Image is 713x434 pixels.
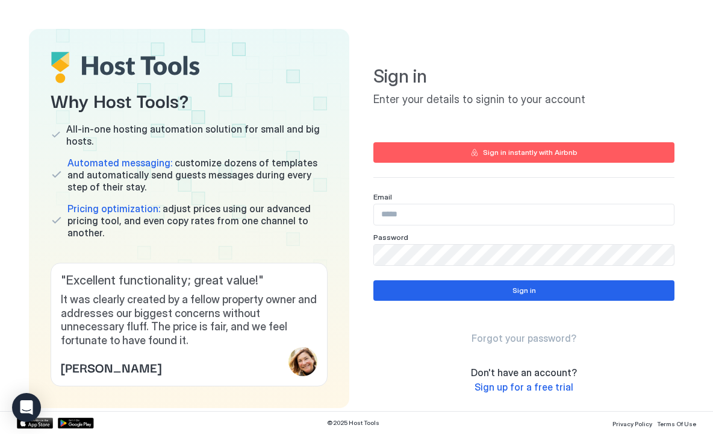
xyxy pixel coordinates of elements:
div: Sign in instantly with Airbnb [483,147,578,158]
div: profile [288,347,317,376]
span: customize dozens of templates and automatically send guests messages during every step of their s... [67,157,328,193]
div: Sign in [512,285,536,296]
span: © 2025 Host Tools [327,419,379,427]
span: Pricing optimization: [67,203,160,215]
span: Automated messaging: [67,157,172,169]
span: All-in-one hosting automation solution for small and big hosts. [66,123,328,147]
span: Sign in [373,65,674,88]
button: Sign in instantly with Airbnb [373,142,674,163]
a: Terms Of Use [657,417,696,429]
span: It was clearly created by a fellow property owner and addresses our biggest concerns without unne... [61,293,317,347]
input: Input Field [374,245,674,265]
a: Privacy Policy [612,417,652,429]
span: Password [373,233,408,242]
div: Open Intercom Messenger [12,393,41,422]
span: " Excellent functionality; great value! " [61,273,317,288]
button: Sign in [373,280,674,301]
span: Enter your details to signin to your account [373,93,674,107]
span: Don't have an account? [471,366,577,379]
a: Sign up for a free trial [475,381,573,394]
span: Why Host Tools? [51,86,328,113]
a: Google Play Store [58,418,94,429]
a: Forgot your password? [472,332,576,345]
span: Email [373,192,392,201]
a: App Store [17,418,53,429]
span: [PERSON_NAME] [61,358,161,376]
span: Privacy Policy [612,420,652,427]
span: Terms Of Use [657,420,696,427]
span: adjust prices using our advanced pricing tool, and even copy rates from one channel to another. [67,203,328,239]
input: Input Field [374,204,674,225]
